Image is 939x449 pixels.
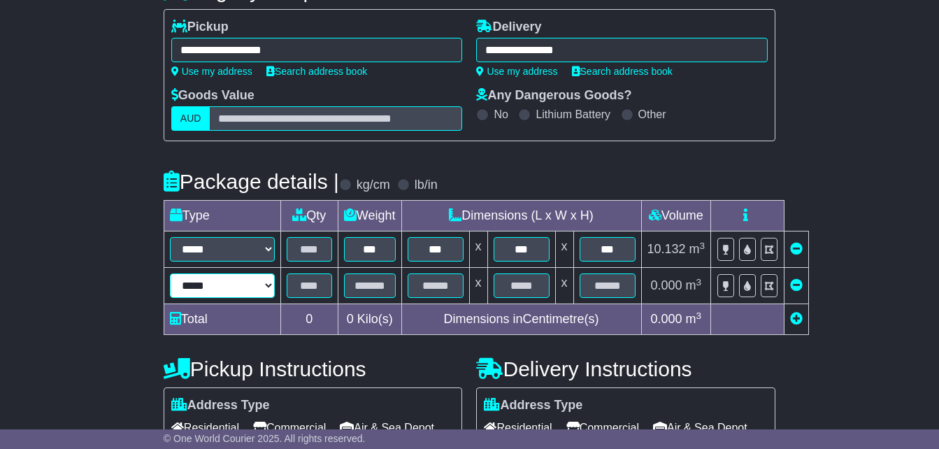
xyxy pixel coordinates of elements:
[651,312,682,326] span: 0.000
[476,88,631,104] label: Any Dangerous Goods?
[469,231,487,268] td: x
[700,241,705,251] sup: 3
[790,242,803,256] a: Remove this item
[338,201,401,231] td: Weight
[555,268,573,304] td: x
[653,417,747,439] span: Air & Sea Depot
[555,231,573,268] td: x
[641,201,711,231] td: Volume
[164,304,280,335] td: Total
[686,312,702,326] span: m
[651,278,682,292] span: 0.000
[171,106,210,131] label: AUD
[647,242,686,256] span: 10.132
[566,417,639,439] span: Commercial
[357,178,390,193] label: kg/cm
[469,268,487,304] td: x
[347,312,354,326] span: 0
[266,66,367,77] a: Search address book
[171,88,255,104] label: Goods Value
[401,201,641,231] td: Dimensions (L x W x H)
[171,20,229,35] label: Pickup
[164,201,280,231] td: Type
[790,278,803,292] a: Remove this item
[638,108,666,121] label: Other
[171,417,239,439] span: Residential
[494,108,508,121] label: No
[476,357,775,380] h4: Delivery Instructions
[253,417,326,439] span: Commercial
[696,277,702,287] sup: 3
[572,66,673,77] a: Search address book
[484,417,552,439] span: Residential
[790,312,803,326] a: Add new item
[536,108,610,121] label: Lithium Battery
[164,433,366,444] span: © One World Courier 2025. All rights reserved.
[338,304,401,335] td: Kilo(s)
[686,278,702,292] span: m
[415,178,438,193] label: lb/in
[401,304,641,335] td: Dimensions in Centimetre(s)
[484,398,582,413] label: Address Type
[164,357,463,380] h4: Pickup Instructions
[280,201,338,231] td: Qty
[340,417,434,439] span: Air & Sea Depot
[696,311,702,321] sup: 3
[171,398,270,413] label: Address Type
[476,20,541,35] label: Delivery
[171,66,252,77] a: Use my address
[280,304,338,335] td: 0
[164,170,339,193] h4: Package details |
[689,242,705,256] span: m
[476,66,557,77] a: Use my address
